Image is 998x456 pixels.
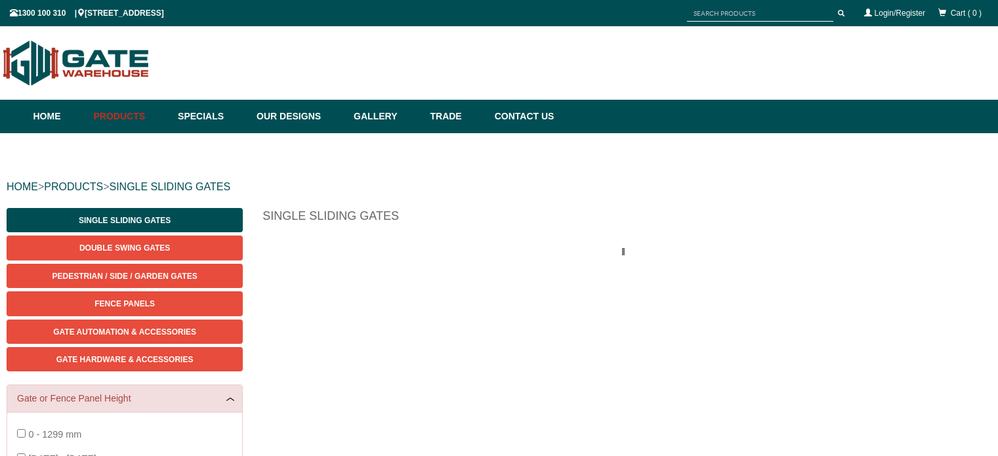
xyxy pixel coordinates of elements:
a: Gate or Fence Panel Height [17,392,232,405]
span: Cart ( 0 ) [951,9,982,18]
a: Gate Hardware & Accessories [7,347,243,371]
a: Login/Register [875,9,925,18]
a: Fence Panels [7,291,243,316]
div: > > [7,166,991,208]
a: Single Sliding Gates [7,208,243,232]
span: 1300 100 310 | [STREET_ADDRESS] [10,9,164,18]
span: Double Swing Gates [79,243,170,253]
a: Double Swing Gates [7,236,243,260]
span: Pedestrian / Side / Garden Gates [52,272,198,281]
span: Fence Panels [94,299,155,308]
a: Contact Us [488,100,554,133]
a: Home [33,100,87,133]
a: Gate Automation & Accessories [7,320,243,344]
a: Our Designs [250,100,347,133]
a: SINGLE SLIDING GATES [109,181,230,192]
span: Gate Automation & Accessories [53,327,196,337]
a: Specials [171,100,250,133]
input: SEARCH PRODUCTS [687,5,833,22]
span: 0 - 1299 mm [28,429,81,440]
h1: Single Sliding Gates [262,208,991,231]
a: Gallery [347,100,423,133]
a: PRODUCTS [44,181,103,192]
a: HOME [7,181,38,192]
a: Pedestrian / Side / Garden Gates [7,264,243,288]
a: Products [87,100,172,133]
a: Trade [423,100,488,133]
img: please_wait.gif [622,248,633,255]
span: Gate Hardware & Accessories [56,355,194,364]
span: Single Sliding Gates [79,216,171,225]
